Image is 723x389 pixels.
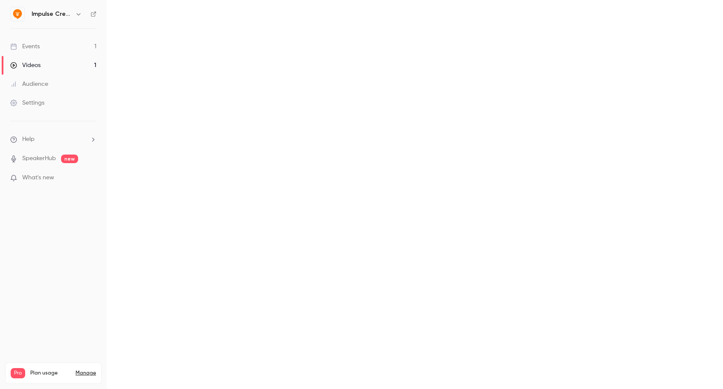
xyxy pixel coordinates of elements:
[10,80,48,88] div: Audience
[32,10,72,18] h6: Impulse Creative
[61,155,78,163] span: new
[11,7,24,21] img: Impulse Creative
[10,61,41,70] div: Videos
[10,135,96,144] li: help-dropdown-opener
[76,370,96,377] a: Manage
[10,99,44,107] div: Settings
[10,42,40,51] div: Events
[30,370,70,377] span: Plan usage
[22,173,54,182] span: What's new
[22,135,35,144] span: Help
[11,368,25,378] span: Pro
[22,154,56,163] a: SpeakerHub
